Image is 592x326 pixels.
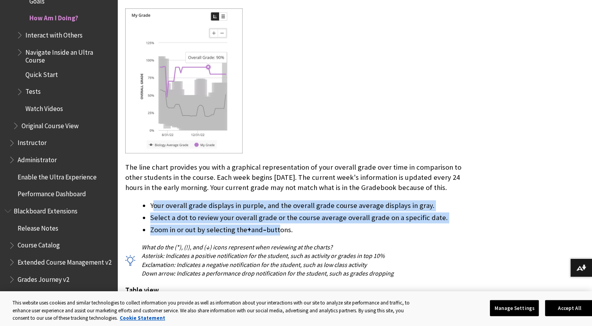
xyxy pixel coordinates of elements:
[150,224,468,235] li: Zoom in or out by selecting the and buttons.
[125,243,468,278] p: What do the (*), (!), and (↓) icons represent when reviewing at the charts? Asterisk: Indicates a...
[125,162,468,193] p: The line chart provides you with a graphical representation of your overall grade over time in co...
[13,299,414,322] div: This website uses cookies and similar technologies to collect information you provide as well as ...
[247,225,251,234] span: +
[25,46,112,64] span: Navigate Inside an Ultra Course
[18,256,112,266] span: Extended Course Management v2
[150,212,468,223] li: Select a dot to review your overall grade or the course average overall grade on a specific date.
[490,300,539,316] button: Manage Settings
[25,68,58,79] span: Quick Start
[150,200,468,211] li: Your overall grade displays in purple, and the overall grade course average displays in gray.
[125,8,243,153] img: Image of the scatter plot accessed through My Grade. The student's grade appears in purple and th...
[18,188,86,198] span: Performance Dashboard
[120,315,165,321] a: More information about your privacy, opens in a new tab
[22,119,79,130] span: Original Course View
[18,222,58,232] span: Release Notes
[18,136,47,147] span: Instructor
[125,285,159,294] span: Table view
[29,12,78,22] span: How Am I Doing?
[14,204,77,215] span: Blackboard Extensions
[18,170,97,181] span: Enable the Ultra Experience
[25,102,63,113] span: Watch Videos
[18,273,69,283] span: Grades Journey v2
[263,225,266,234] span: –
[25,85,41,96] span: Tests
[18,290,87,301] span: Reporting Framework v2
[18,239,60,249] span: Course Catalog
[25,29,83,39] span: Interact with Others
[18,153,57,164] span: Administrator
